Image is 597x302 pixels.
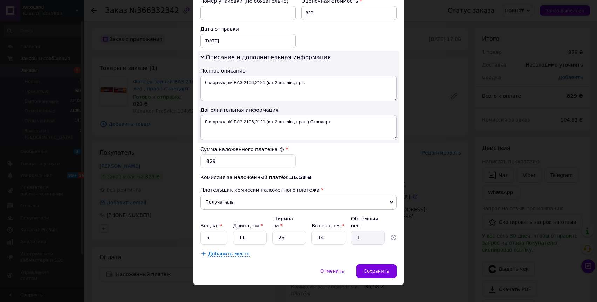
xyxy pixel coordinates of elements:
label: Длина, см [233,223,263,228]
textarea: Ліхтар задній ВАЗ 2106,2121 (к-т 2 шт. лів., пр... [200,76,397,101]
span: Описание и дополнительная информация [206,54,331,61]
div: Объёмный вес [351,215,385,229]
label: Ширина, см [272,216,295,228]
label: Высота, см [311,223,344,228]
textarea: Ліхтар задній ВАЗ 2106,2121 (к-т 2 шт. лів., прав.) Стандарт [200,115,397,140]
label: Вес, кг [200,223,222,228]
div: Дата отправки [200,26,296,33]
span: Плательщик комиссии наложенного платежа [200,187,320,193]
label: Сумма наложенного платежа [200,146,284,152]
span: Сохранить [364,268,389,274]
div: Дополнительная информация [200,107,397,114]
span: Добавить место [208,251,250,257]
span: Отменить [320,268,344,274]
div: Полное описание [200,67,397,74]
div: Комиссия за наложенный платёж: [200,174,397,181]
span: 36.58 ₴ [290,174,311,180]
span: Получатель [200,195,397,210]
